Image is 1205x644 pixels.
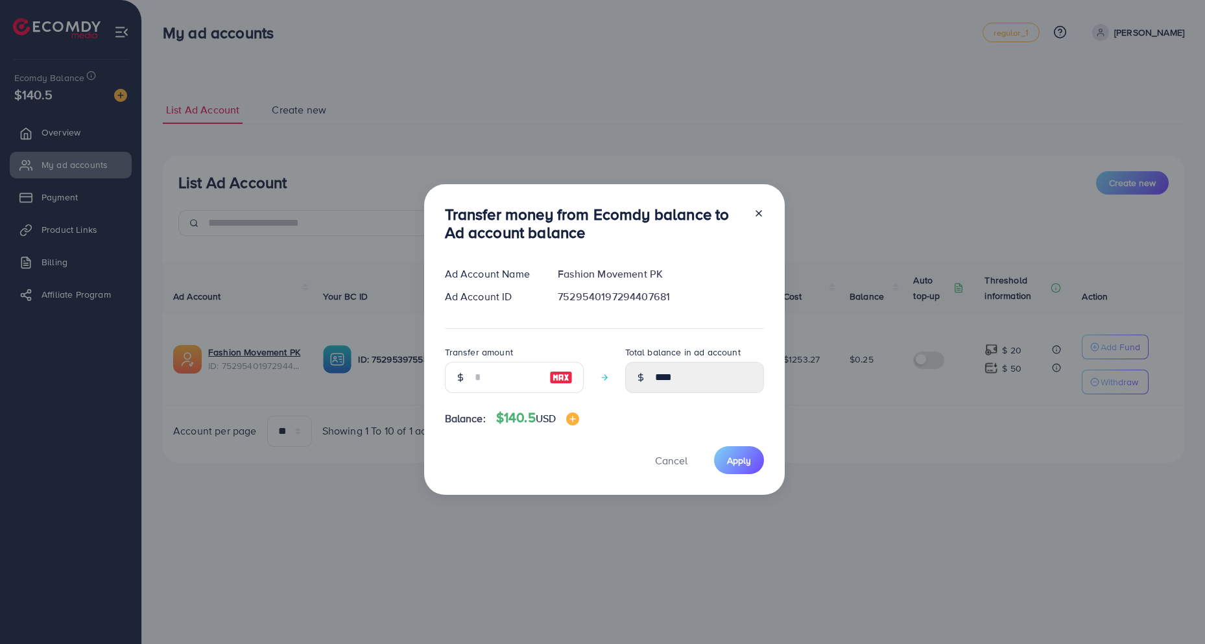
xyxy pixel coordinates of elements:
[727,454,751,467] span: Apply
[1150,586,1195,634] iframe: Chat
[625,346,741,359] label: Total balance in ad account
[435,289,548,304] div: Ad Account ID
[566,412,579,425] img: image
[714,446,764,474] button: Apply
[547,289,774,304] div: 7529540197294407681
[445,205,743,243] h3: Transfer money from Ecomdy balance to Ad account balance
[496,410,579,426] h4: $140.5
[536,411,556,425] span: USD
[445,411,486,426] span: Balance:
[435,267,548,281] div: Ad Account Name
[547,267,774,281] div: Fashion Movement PK
[655,453,687,468] span: Cancel
[639,446,704,474] button: Cancel
[549,370,573,385] img: image
[445,346,513,359] label: Transfer amount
